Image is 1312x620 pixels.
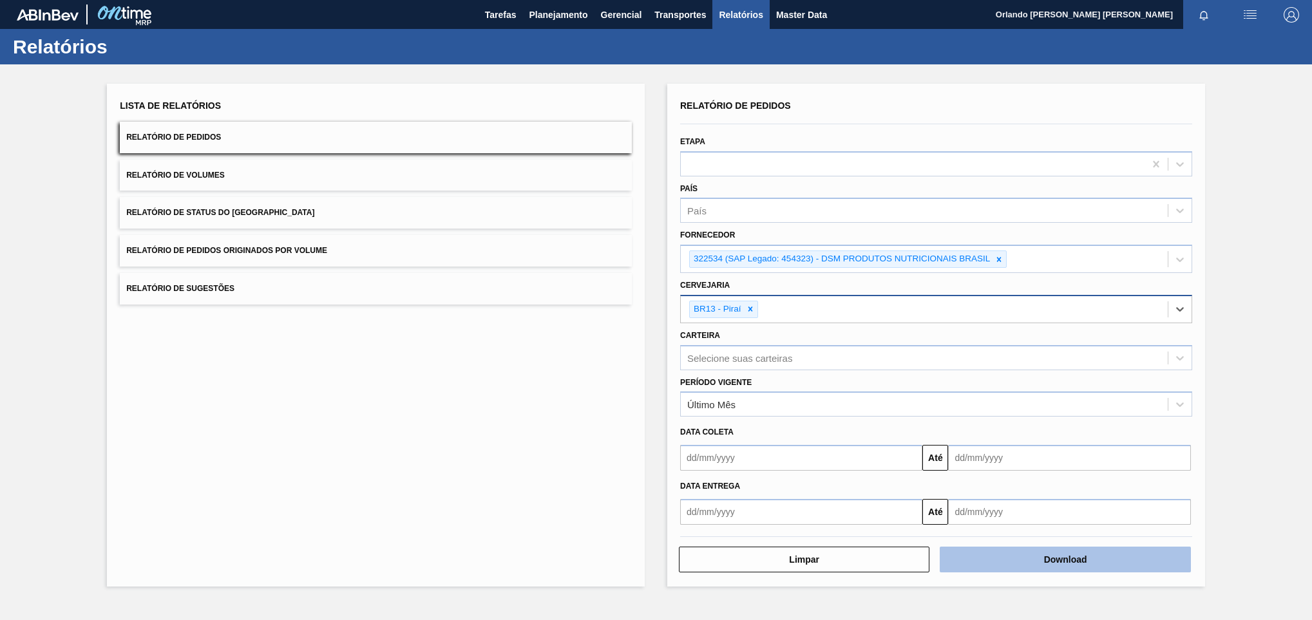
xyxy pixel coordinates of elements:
[1284,7,1299,23] img: Logout
[17,9,79,21] img: TNhmsLtSVTkK8tSr43FrP2fwEKptu5GPRR3wAAAABJRU5ErkJggg==
[922,445,948,471] button: Até
[601,7,642,23] span: Gerencial
[126,208,314,217] span: Relatório de Status do [GEOGRAPHIC_DATA]
[687,352,792,363] div: Selecione suas carteiras
[948,445,1190,471] input: dd/mm/yyyy
[680,281,730,290] label: Cervejaria
[679,547,929,572] button: Limpar
[120,235,632,267] button: Relatório de Pedidos Originados por Volume
[940,547,1190,572] button: Download
[687,399,736,410] div: Último Mês
[485,7,517,23] span: Tarefas
[719,7,763,23] span: Relatórios
[680,137,705,146] label: Etapa
[680,331,720,340] label: Carteira
[120,273,632,305] button: Relatório de Sugestões
[776,7,827,23] span: Master Data
[680,230,735,240] label: Fornecedor
[1242,7,1258,23] img: userActions
[126,171,224,180] span: Relatório de Volumes
[120,122,632,153] button: Relatório de Pedidos
[680,378,752,387] label: Período Vigente
[680,499,922,525] input: dd/mm/yyyy
[126,246,327,255] span: Relatório de Pedidos Originados por Volume
[13,39,242,54] h1: Relatórios
[680,100,791,111] span: Relatório de Pedidos
[120,100,221,111] span: Lista de Relatórios
[654,7,706,23] span: Transportes
[948,499,1190,525] input: dd/mm/yyyy
[690,301,743,317] div: BR13 - Piraí
[680,184,698,193] label: País
[680,445,922,471] input: dd/mm/yyyy
[680,482,740,491] span: Data entrega
[126,284,234,293] span: Relatório de Sugestões
[680,427,734,437] span: Data coleta
[690,251,992,267] div: 322534 (SAP Legado: 454323) - DSM PRODUTOS NUTRICIONAIS BRASIL
[120,197,632,229] button: Relatório de Status do [GEOGRAPHIC_DATA]
[687,205,707,216] div: País
[120,160,632,191] button: Relatório de Volumes
[1183,6,1224,24] button: Notificações
[922,499,948,525] button: Até
[529,7,587,23] span: Planejamento
[126,133,221,142] span: Relatório de Pedidos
